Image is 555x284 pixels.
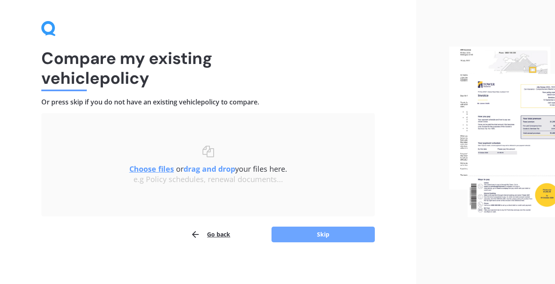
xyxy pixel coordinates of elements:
[129,164,287,174] span: or your files here.
[58,175,358,184] div: e.g Policy schedules, renewal documents...
[183,164,235,174] b: drag and drop
[129,164,174,174] u: Choose files
[41,98,375,106] h4: Or press skip if you do not have an existing vehicle policy to compare.
[41,48,375,88] h1: Compare my existing vehicle policy
[191,226,230,243] button: Go back
[449,47,555,217] img: files.webp
[272,227,375,242] button: Skip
